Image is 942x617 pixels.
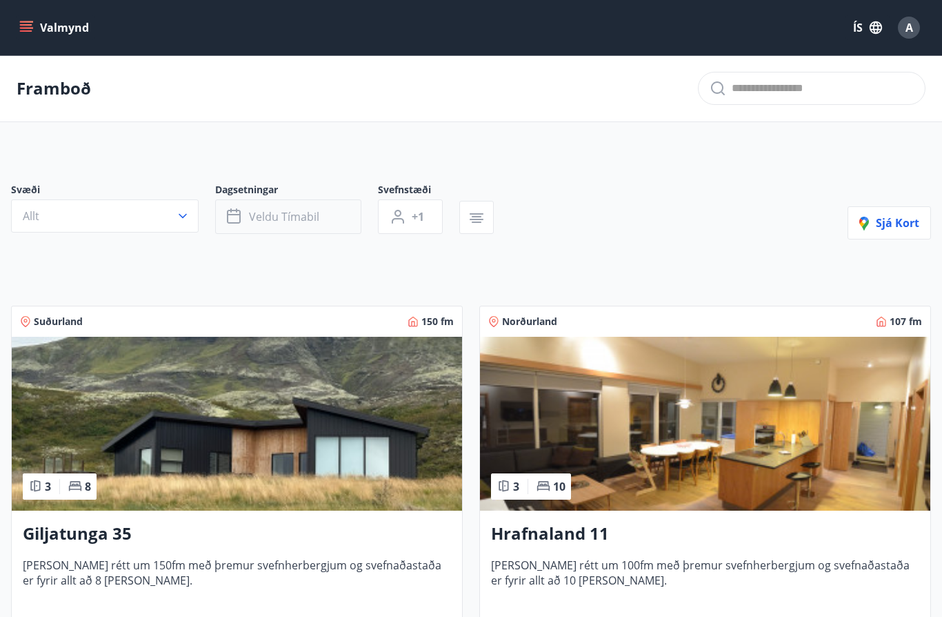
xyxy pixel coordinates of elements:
[491,558,919,603] span: [PERSON_NAME] rétt um 100fm með þremur svefnherbergjum og svefnaðastaða er fyrir allt að 10 [PERS...
[215,199,361,234] button: Veldu tímabil
[378,199,443,234] button: +1
[17,77,91,100] p: Framboð
[215,183,378,199] span: Dagsetningar
[491,522,919,547] h3: Hrafnaland 11
[905,20,913,35] span: A
[502,315,557,329] span: Norðurland
[85,479,91,494] span: 8
[892,11,925,44] button: A
[11,183,215,199] span: Svæði
[553,479,565,494] span: 10
[480,337,930,511] img: Paella dish
[890,315,922,329] span: 107 fm
[45,479,51,494] span: 3
[23,558,451,603] span: [PERSON_NAME] rétt um 150fm með þremur svefnherbergjum og svefnaðastaða er fyrir allt að 8 [PERSO...
[421,315,454,329] span: 150 fm
[848,206,931,239] button: Sjá kort
[845,15,890,40] button: ÍS
[859,215,919,231] span: Sjá kort
[378,183,459,199] span: Svefnstæði
[23,522,451,547] h3: Giljatunga 35
[249,209,319,224] span: Veldu tímabil
[12,337,462,511] img: Paella dish
[34,315,83,329] span: Suðurland
[513,479,519,494] span: 3
[23,208,39,224] span: Allt
[11,199,199,233] button: Allt
[17,15,94,40] button: menu
[412,209,424,224] span: +1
